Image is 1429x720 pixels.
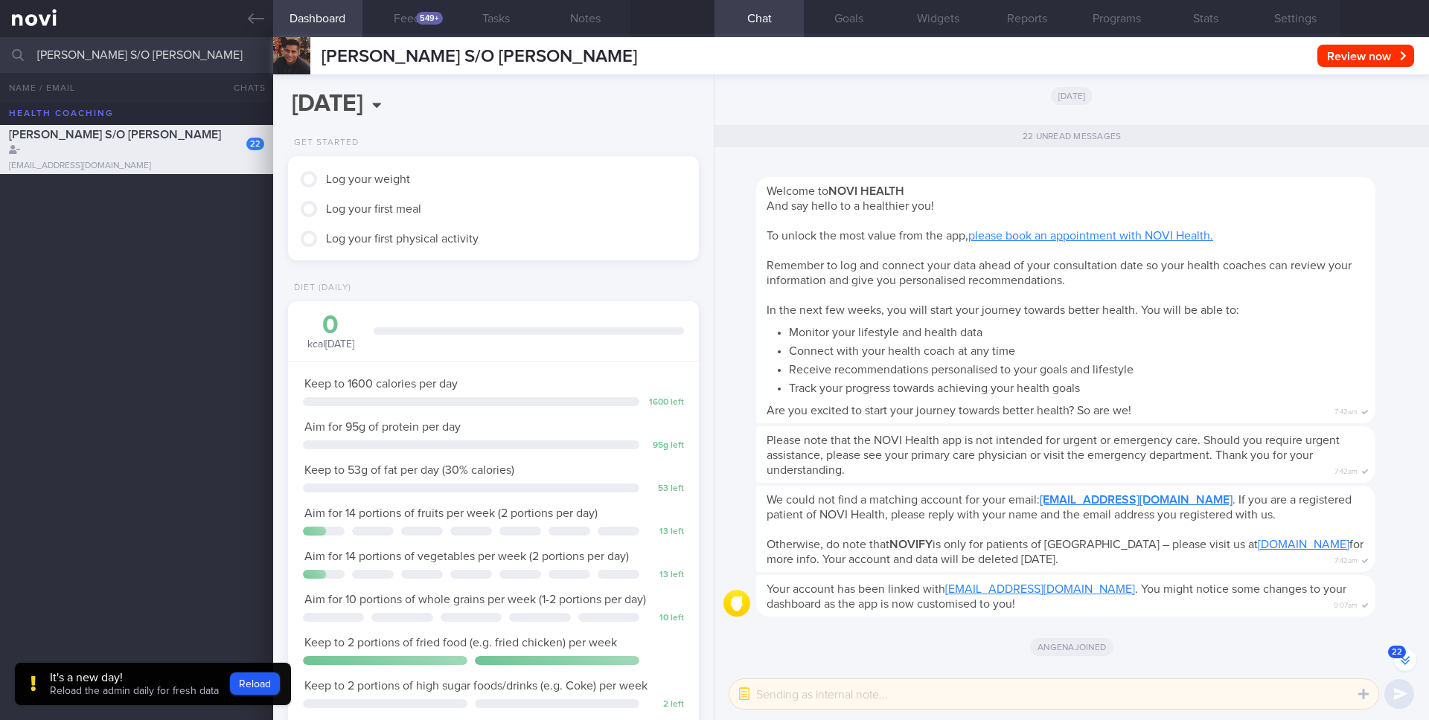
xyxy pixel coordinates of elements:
[889,539,933,550] strong: NOVIFY
[304,550,629,562] span: Aim for 14 portions of vegetables per week (2 portions per day)
[1051,87,1093,105] span: [DATE]
[1317,45,1414,67] button: Review now
[9,129,221,141] span: [PERSON_NAME] S/O [PERSON_NAME]
[828,185,904,197] strong: NOVI HEALTH
[647,613,684,624] div: 10 left
[1334,463,1358,477] span: 7:42am
[288,283,351,294] div: Diet (Daily)
[304,421,461,433] span: Aim for 95g of protein per day
[767,494,1352,521] span: We could not find a matching account for your email: . If you are a registered patient of NOVI He...
[647,527,684,538] div: 13 left
[647,397,684,408] div: 1600 left
[789,359,1365,377] li: Receive recommendations personalised to your goals and lifestyle
[767,260,1352,286] span: Remember to log and connect your data ahead of your consultation date so your health coaches can ...
[1334,597,1358,611] span: 9:07am
[767,539,1364,565] span: Otherwise, do note that is only for patients of [GEOGRAPHIC_DATA] – please visit us at for more i...
[647,440,684,451] div: 95 g left
[767,304,1239,316] span: In the next few weeks, you will start your journey towards better health. You will be able to:
[303,312,359,338] div: 0
[304,378,458,390] span: Keep to 1600 calories per day
[789,377,1365,396] li: Track your progress towards achieving your health goals
[647,699,684,710] div: 2 left
[789,321,1365,340] li: Monitor your lifestyle and health data
[1394,649,1416,671] button: 22
[1334,403,1358,417] span: 7:42am
[1334,552,1358,566] span: 7:42am
[1030,638,1113,656] span: Angena joined
[416,12,443,25] div: 549+
[304,637,617,649] span: Keep to 2 portions of fried food (e.g. fried chicken) per week
[288,138,359,149] div: Get Started
[304,594,646,605] span: Aim for 10 portions of whole grains per week (1-2 portions per day)
[50,670,219,685] div: It's a new day!
[214,73,273,103] button: Chats
[767,185,904,197] span: Welcome to
[303,312,359,352] div: kcal [DATE]
[246,138,264,150] div: 22
[767,583,1346,610] span: Your account has been linked with . You might notice some changes to your dashboard as the app is...
[767,434,1340,476] span: Please note that the NOVI Health app is not intended for urgent or emergency care. Should you req...
[647,483,684,495] div: 53 left
[767,200,934,212] span: And say hello to a healthier you!
[50,686,219,696] span: Reload the admin daily for fresh data
[647,570,684,581] div: 13 left
[1258,539,1349,550] a: [DOMAIN_NAME]
[968,230,1213,242] a: please book an appointment with NOVI Health.
[304,680,648,692] span: Keep to 2 portions of high sugar foods/drinks (e.g. Coke) per week
[230,672,280,695] button: Reload
[9,161,264,172] div: [EMAIL_ADDRESS][DOMAIN_NAME]
[322,48,637,65] span: [PERSON_NAME] S/O [PERSON_NAME]
[1040,494,1233,506] a: [EMAIL_ADDRESS][DOMAIN_NAME]
[1388,646,1406,658] span: 22
[304,464,514,476] span: Keep to 53g of fat per day (30% calories)
[767,405,1131,417] span: Are you excited to start your journey towards better health? So are we!
[945,583,1135,595] a: [EMAIL_ADDRESS][DOMAIN_NAME]
[789,340,1365,359] li: Connect with your health coach at any time
[767,230,1213,242] span: To unlock the most value from the app,
[304,507,598,519] span: Aim for 14 portions of fruits per week (2 portions per day)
